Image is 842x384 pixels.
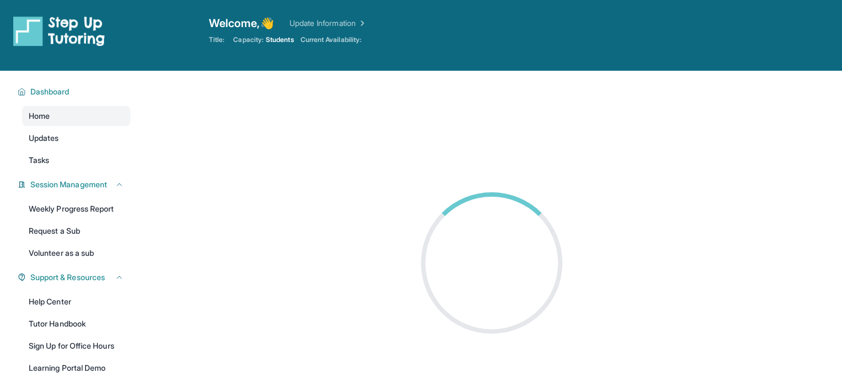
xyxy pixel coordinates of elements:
[30,272,105,283] span: Support & Resources
[22,106,130,126] a: Home
[233,35,264,44] span: Capacity:
[22,243,130,263] a: Volunteer as a sub
[356,18,367,29] img: Chevron Right
[29,133,59,144] span: Updates
[22,199,130,219] a: Weekly Progress Report
[26,272,124,283] button: Support & Resources
[30,86,70,97] span: Dashboard
[26,179,124,190] button: Session Management
[266,35,294,44] span: Students
[26,86,124,97] button: Dashboard
[209,35,224,44] span: Title:
[22,221,130,241] a: Request a Sub
[22,128,130,148] a: Updates
[209,15,274,31] span: Welcome, 👋
[13,15,105,46] img: logo
[301,35,361,44] span: Current Availability:
[290,18,367,29] a: Update Information
[30,179,107,190] span: Session Management
[29,111,50,122] span: Home
[22,336,130,356] a: Sign Up for Office Hours
[29,155,49,166] span: Tasks
[22,314,130,334] a: Tutor Handbook
[22,292,130,312] a: Help Center
[22,358,130,378] a: Learning Portal Demo
[22,150,130,170] a: Tasks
